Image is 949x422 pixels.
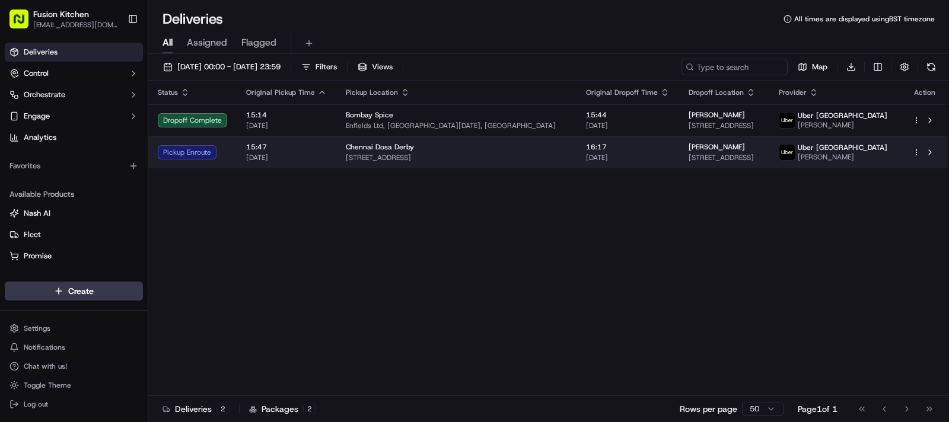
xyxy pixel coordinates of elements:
span: Map [812,62,827,72]
button: Control [5,64,143,83]
span: Create [68,285,94,297]
img: uber-new-logo.jpeg [779,145,795,160]
span: [PERSON_NAME] [798,120,887,130]
span: Views [372,62,393,72]
div: Deliveries [163,403,230,415]
span: Notifications [24,343,65,352]
button: Views [352,59,398,75]
span: All [163,36,173,50]
span: Promise [24,251,52,261]
span: [STREET_ADDRESS] [689,153,760,162]
span: [DATE] [246,121,327,130]
span: Uber [GEOGRAPHIC_DATA] [798,111,887,120]
button: Nash AI [5,204,143,223]
div: Packages [249,403,316,415]
span: [DATE] 00:00 - [DATE] 23:59 [177,62,281,72]
span: Deliveries [24,47,58,57]
span: Assigned [187,36,227,50]
span: Status [158,88,178,97]
span: Pickup Location [346,88,398,97]
span: Dropoff Location [689,88,744,97]
span: Enfields Ltd, [GEOGRAPHIC_DATA][DATE], [GEOGRAPHIC_DATA] [346,121,567,130]
span: Flagged [241,36,276,50]
div: Page 1 of 1 [798,403,837,415]
button: Refresh [923,59,940,75]
span: [DATE] [586,153,670,162]
span: Uber [GEOGRAPHIC_DATA] [798,143,887,152]
button: Filters [296,59,342,75]
div: Favorites [5,156,143,175]
button: Settings [5,320,143,337]
span: [PERSON_NAME] [689,110,745,120]
a: Nash AI [9,208,138,219]
button: Create [5,282,143,300]
button: Chat with us! [5,358,143,375]
button: Fleet [5,225,143,244]
p: Rows per page [680,403,737,415]
span: 15:44 [586,110,670,120]
span: Engage [24,111,50,122]
a: Analytics [5,128,143,147]
span: [DATE] [586,121,670,130]
span: [PERSON_NAME] [798,152,887,162]
button: Map [792,59,833,75]
span: 15:14 [246,110,327,120]
div: 2 [216,404,230,414]
div: 2 [303,404,316,414]
span: Pylon [118,41,144,50]
button: [EMAIL_ADDRESS][DOMAIN_NAME] [33,20,118,30]
span: [DATE] [246,153,327,162]
button: Engage [5,107,143,126]
h1: Deliveries [163,9,223,28]
img: uber-new-logo.jpeg [779,113,795,128]
button: [DATE] 00:00 - [DATE] 23:59 [158,59,286,75]
a: Powered byPylon [84,41,144,50]
input: Type to search [681,59,788,75]
span: Chennai Dosa Derby [346,142,414,152]
span: Nash AI [24,208,50,219]
span: Fleet [24,229,41,240]
span: 15:47 [246,142,327,152]
a: Fleet [9,229,138,240]
div: Action [912,88,937,97]
span: 16:17 [586,142,670,152]
span: Toggle Theme [24,381,71,390]
span: Settings [24,324,50,333]
span: Original Pickup Time [246,88,315,97]
span: Chat with us! [24,362,67,371]
button: Toggle Theme [5,377,143,394]
div: Available Products [5,185,143,204]
span: Original Dropoff Time [586,88,658,97]
button: Fusion Kitchen[EMAIL_ADDRESS][DOMAIN_NAME] [5,5,123,33]
span: Analytics [24,132,56,143]
button: Orchestrate [5,85,143,104]
span: Filters [316,62,337,72]
a: Deliveries [5,43,143,62]
span: Provider [779,88,807,97]
span: Orchestrate [24,89,65,100]
span: [STREET_ADDRESS] [689,121,760,130]
button: Promise [5,247,143,266]
span: Control [24,68,49,79]
button: Notifications [5,339,143,356]
span: All times are displayed using BST timezone [794,14,935,24]
button: Fusion Kitchen [33,8,89,20]
button: Log out [5,396,143,413]
a: Promise [9,251,138,261]
span: Bombay Spice [346,110,393,120]
span: [PERSON_NAME] [689,142,745,152]
span: Log out [24,399,48,409]
span: [STREET_ADDRESS] [346,153,567,162]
